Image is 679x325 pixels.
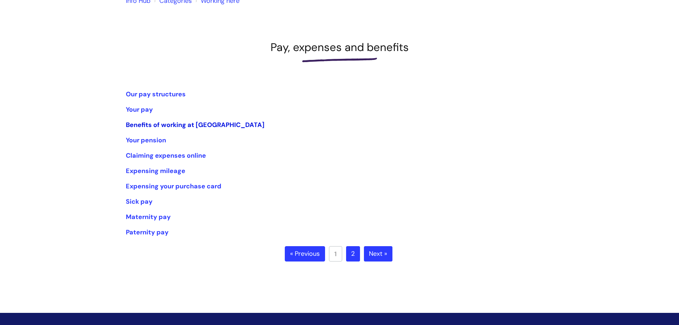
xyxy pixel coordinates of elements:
a: Next » [364,246,392,262]
a: Our pay structures [126,90,186,98]
a: Benefits of working at [GEOGRAPHIC_DATA] [126,121,264,129]
a: Your pay [126,105,153,114]
a: « Previous [285,246,325,262]
a: 1 [329,246,342,261]
a: Maternity pay [126,213,171,221]
a: Paternity pay [126,228,169,237]
a: Claiming expenses online [126,151,206,160]
a: Sick pay [126,197,153,206]
a: 2 [346,246,360,262]
h1: Pay, expenses and benefits [126,41,554,54]
a: Your pension [126,136,166,144]
a: Expensing your purchase card [126,182,221,191]
a: Expensing mileage [126,167,185,175]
